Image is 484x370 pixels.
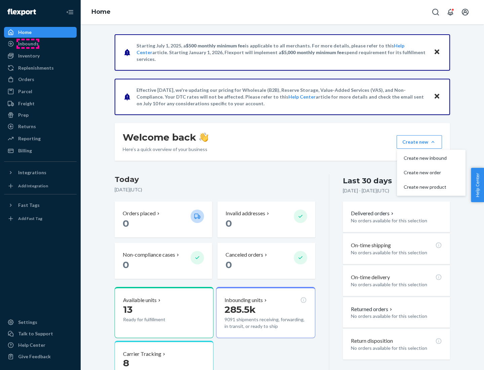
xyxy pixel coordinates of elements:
[225,296,263,304] p: Inbounding units
[471,168,484,202] button: Help Center
[115,243,212,279] button: Non-compliance cases 0
[18,202,40,209] div: Fast Tags
[63,5,77,19] button: Close Navigation
[226,251,263,259] p: Canceled orders
[18,40,39,47] div: Inbounds
[186,43,245,48] span: $500 monthly minimum fee
[288,94,316,100] a: Help Center
[343,187,389,194] p: [DATE] - [DATE] ( UTC )
[18,135,41,142] div: Reporting
[4,38,77,49] a: Inbounds
[4,74,77,85] a: Orders
[123,131,208,143] h1: Welcome back
[4,98,77,109] a: Freight
[226,218,232,229] span: 0
[18,330,53,337] div: Talk to Support
[18,112,29,118] div: Prep
[398,180,464,194] button: Create new product
[18,169,46,176] div: Integrations
[18,29,32,36] div: Home
[351,313,442,320] p: No orders available for this selection
[18,52,40,59] div: Inventory
[18,100,35,107] div: Freight
[4,86,77,97] a: Parcel
[343,176,392,186] div: Last 30 days
[226,259,232,270] span: 0
[136,87,427,107] p: Effective [DATE], we're updating our pricing for Wholesale (B2B), Reserve Storage, Value-Added Se...
[351,242,391,249] p: On-time shipping
[4,351,77,362] button: Give Feedback
[18,353,51,360] div: Give Feedback
[4,340,77,350] a: Help Center
[123,259,129,270] span: 0
[429,5,442,19] button: Open Search Box
[404,185,447,189] span: Create new product
[433,47,441,57] button: Close
[404,170,447,175] span: Create new order
[4,27,77,38] a: Home
[404,156,447,160] span: Create new inbound
[123,210,156,217] p: Orders placed
[4,328,77,339] a: Talk to Support
[351,305,394,313] button: Returned orders
[123,304,132,315] span: 13
[123,296,157,304] p: Available units
[4,213,77,224] a: Add Fast Tag
[18,319,37,326] div: Settings
[18,183,48,189] div: Add Integration
[4,145,77,156] a: Billing
[398,151,464,165] button: Create new inbound
[217,243,315,279] button: Canceled orders 0
[4,181,77,191] a: Add Integration
[115,186,315,193] p: [DATE] ( UTC )
[18,65,54,71] div: Replenishments
[123,251,175,259] p: Non-compliance cases
[18,342,45,348] div: Help Center
[351,337,393,345] p: Return disposition
[225,316,307,330] p: 9091 shipments receiving, forwarding, in transit, or ready to ship
[123,357,129,369] span: 8
[351,345,442,351] p: No orders available for this selection
[4,200,77,211] button: Fast Tags
[18,216,42,221] div: Add Fast Tag
[433,92,441,102] button: Close
[91,8,111,15] a: Home
[115,201,212,237] button: Orders placed 0
[217,201,315,237] button: Invalid addresses 0
[4,133,77,144] a: Reporting
[398,165,464,180] button: Create new order
[4,63,77,73] a: Replenishments
[281,49,344,55] span: $5,000 monthly minimum fee
[351,249,442,256] p: No orders available for this selection
[18,88,32,95] div: Parcel
[18,147,32,154] div: Billing
[397,135,442,149] button: Create newCreate new inboundCreate new orderCreate new product
[199,133,208,142] img: hand-wave emoji
[216,287,315,338] button: Inbounding units285.5k9091 shipments receiving, forwarding, in transit, or ready to ship
[351,210,395,217] button: Delivered orders
[115,174,315,185] h3: Today
[123,350,161,358] p: Carrier Tracking
[123,218,129,229] span: 0
[7,9,36,15] img: Flexport logo
[4,121,77,132] a: Returns
[444,5,457,19] button: Open notifications
[115,287,213,338] button: Available units13Ready for fulfillment
[226,210,265,217] p: Invalid addresses
[18,76,34,83] div: Orders
[458,5,472,19] button: Open account menu
[18,123,36,130] div: Returns
[136,42,427,63] p: Starting July 1, 2025, a is applicable to all merchants. For more details, please refer to this a...
[123,146,208,153] p: Here’s a quick overview of your business
[225,304,256,315] span: 285.5k
[123,316,185,323] p: Ready for fulfillment
[4,167,77,178] button: Integrations
[351,273,390,281] p: On-time delivery
[4,50,77,61] a: Inventory
[351,281,442,288] p: No orders available for this selection
[351,217,442,224] p: No orders available for this selection
[86,2,116,22] ol: breadcrumbs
